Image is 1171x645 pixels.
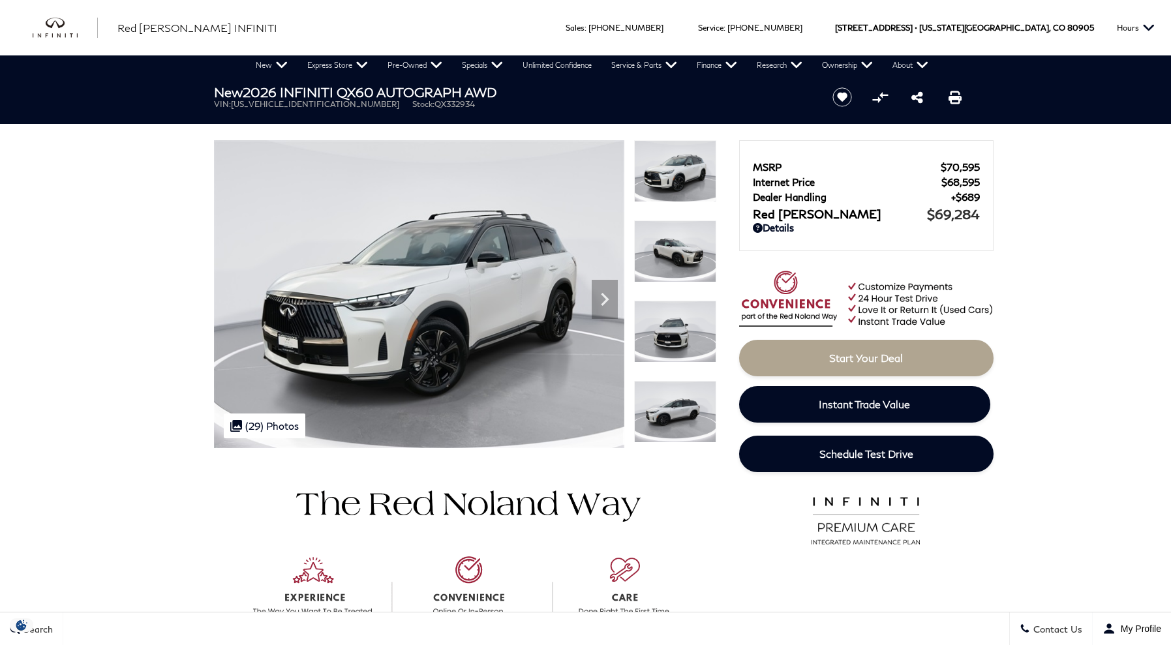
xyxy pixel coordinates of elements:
[739,436,994,472] a: Schedule Test Drive
[941,161,980,173] span: $70,595
[1116,623,1161,634] span: My Profile
[566,23,585,33] span: Sales
[819,398,910,410] span: Instant Trade Value
[1030,623,1082,635] span: Contact Us
[698,23,723,33] span: Service
[412,99,434,109] span: Stock:
[378,55,452,75] a: Pre-Owned
[246,55,938,75] nav: Main Navigation
[753,161,941,173] span: MSRP
[870,87,890,107] button: Compare Vehicle
[33,18,98,38] img: INFINITI
[214,140,624,448] img: New 2026 2T RAD WHT INFINITI AUTOGRAPH AWD image 1
[941,176,980,188] span: $68,595
[513,55,601,75] a: Unlimited Confidence
[7,618,37,632] section: Click to Open Cookie Consent Modal
[951,191,980,203] span: $689
[687,55,747,75] a: Finance
[634,140,716,202] img: New 2026 2T RAD WHT INFINITI AUTOGRAPH AWD image 1
[246,55,297,75] a: New
[753,176,980,188] a: Internet Price $68,595
[911,89,923,105] a: Share this New 2026 INFINITI QX60 AUTOGRAPH AWD
[949,89,962,105] a: Print this New 2026 INFINITI QX60 AUTOGRAPH AWD
[224,413,305,438] div: (29) Photos
[753,161,980,173] a: MSRP $70,595
[927,206,980,222] span: $69,284
[117,20,277,36] a: Red [PERSON_NAME] INFINITI
[727,23,802,33] a: [PHONE_NUMBER]
[634,220,716,282] img: New 2026 2T RAD WHT INFINITI AUTOGRAPH AWD image 2
[802,494,930,546] img: infinitipremiumcare.png
[753,207,927,221] span: Red [PERSON_NAME]
[835,23,1094,33] a: [STREET_ADDRESS] • [US_STATE][GEOGRAPHIC_DATA], CO 80905
[753,176,941,188] span: Internet Price
[883,55,938,75] a: About
[1093,612,1171,645] button: Open user profile menu
[297,55,378,75] a: Express Store
[585,23,586,33] span: :
[753,222,980,233] a: Details
[812,55,883,75] a: Ownership
[452,55,513,75] a: Specials
[739,340,994,376] a: Start Your Deal
[117,22,277,34] span: Red [PERSON_NAME] INFINITI
[20,623,53,635] span: Search
[634,301,716,363] img: New 2026 2T RAD WHT INFINITI AUTOGRAPH AWD image 3
[723,23,725,33] span: :
[819,447,913,460] span: Schedule Test Drive
[7,618,37,632] img: Opt-Out Icon
[753,206,980,222] a: Red [PERSON_NAME] $69,284
[753,191,951,203] span: Dealer Handling
[214,85,811,99] h1: 2026 INFINITI QX60 AUTOGRAPH AWD
[828,87,857,108] button: Save vehicle
[634,381,716,443] img: New 2026 2T RAD WHT INFINITI AUTOGRAPH AWD image 4
[214,84,243,100] strong: New
[434,99,475,109] span: QX332934
[739,386,990,423] a: Instant Trade Value
[829,352,903,364] span: Start Your Deal
[747,55,812,75] a: Research
[214,99,231,109] span: VIN:
[601,55,687,75] a: Service & Parts
[33,18,98,38] a: infiniti
[231,99,399,109] span: [US_VEHICLE_IDENTIFICATION_NUMBER]
[592,280,618,319] div: Next
[753,191,980,203] a: Dealer Handling $689
[588,23,663,33] a: [PHONE_NUMBER]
